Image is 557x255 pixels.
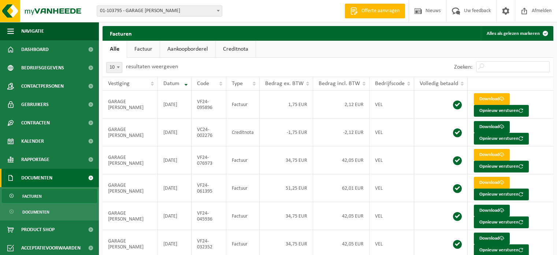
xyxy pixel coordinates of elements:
td: VF24-045936 [192,202,226,230]
td: Factuur [226,174,260,202]
span: 10 [107,62,122,73]
span: Facturen [22,189,42,203]
td: 34,75 EUR [260,202,313,230]
td: [DATE] [158,174,192,202]
td: Creditnota [226,119,260,146]
a: Download [474,233,510,244]
td: VEL [370,202,414,230]
button: Alles als gelezen markeren [481,26,553,41]
td: VEL [370,91,414,119]
td: 51,25 EUR [260,174,313,202]
td: Factuur [226,202,260,230]
span: Rapportage [21,150,49,169]
span: Documenten [21,169,52,187]
span: Type [232,81,243,87]
a: Facturen [2,189,97,203]
button: Opnieuw versturen [474,133,529,145]
label: Zoeken: [454,64,472,70]
span: Documenten [22,205,49,219]
td: Factuur [226,146,260,174]
td: [DATE] [158,146,192,174]
a: Download [474,205,510,216]
td: VF24-061395 [192,174,226,202]
td: VEL [370,174,414,202]
label: resultaten weergeven [126,64,178,70]
span: Code [197,81,209,87]
td: 42,05 EUR [313,146,370,174]
td: [DATE] [158,202,192,230]
a: Download [474,149,510,161]
a: Download [474,93,510,105]
span: 10 [106,62,122,73]
td: GARAGE [PERSON_NAME] [103,146,158,174]
td: VC24-002276 [192,119,226,146]
td: VEL [370,119,414,146]
td: VF24-095896 [192,91,226,119]
span: Contactpersonen [21,77,64,95]
span: Offerte aanvragen [360,7,401,15]
span: Bedrijfsgegevens [21,59,64,77]
button: Opnieuw versturen [474,189,529,200]
a: Aankoopborderel [160,41,215,58]
span: Dashboard [21,40,49,59]
span: Gebruikers [21,95,49,114]
td: VF24-076973 [192,146,226,174]
td: -1,75 EUR [260,119,313,146]
span: Vestiging [108,81,130,87]
a: Factuur [127,41,160,58]
span: Datum [163,81,179,87]
span: Product Shop [21,221,55,239]
a: Documenten [2,205,97,219]
td: 1,75 EUR [260,91,313,119]
td: VEL [370,146,414,174]
span: Contracten [21,114,50,132]
span: Bedrag ex. BTW [265,81,304,87]
span: 01-103795 - GARAGE PEETERS CÉDRIC - BONCELLES [97,6,222,17]
td: 2,12 EUR [313,91,370,119]
a: Offerte aanvragen [345,4,405,18]
a: Creditnota [216,41,256,58]
span: Kalender [21,132,44,150]
td: 42,05 EUR [313,202,370,230]
td: GARAGE [PERSON_NAME] [103,91,158,119]
span: Bedrag incl. BTW [319,81,360,87]
span: Navigatie [21,22,44,40]
a: Download [474,177,510,189]
button: Opnieuw versturen [474,161,529,172]
span: Volledig betaald [420,81,458,87]
td: 34,75 EUR [260,146,313,174]
span: 01-103795 - GARAGE PEETERS CÉDRIC - BONCELLES [97,6,222,16]
td: GARAGE [PERSON_NAME] [103,202,158,230]
h2: Facturen [103,26,139,40]
a: Alle [103,41,127,58]
span: Bedrijfscode [375,81,405,87]
button: Opnieuw versturen [474,216,529,228]
td: [DATE] [158,91,192,119]
td: Factuur [226,91,260,119]
a: Download [474,121,510,133]
td: GARAGE [PERSON_NAME] [103,119,158,146]
td: GARAGE [PERSON_NAME] [103,174,158,202]
td: -2,12 EUR [313,119,370,146]
td: [DATE] [158,119,192,146]
button: Opnieuw versturen [474,105,529,117]
td: 62,01 EUR [313,174,370,202]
